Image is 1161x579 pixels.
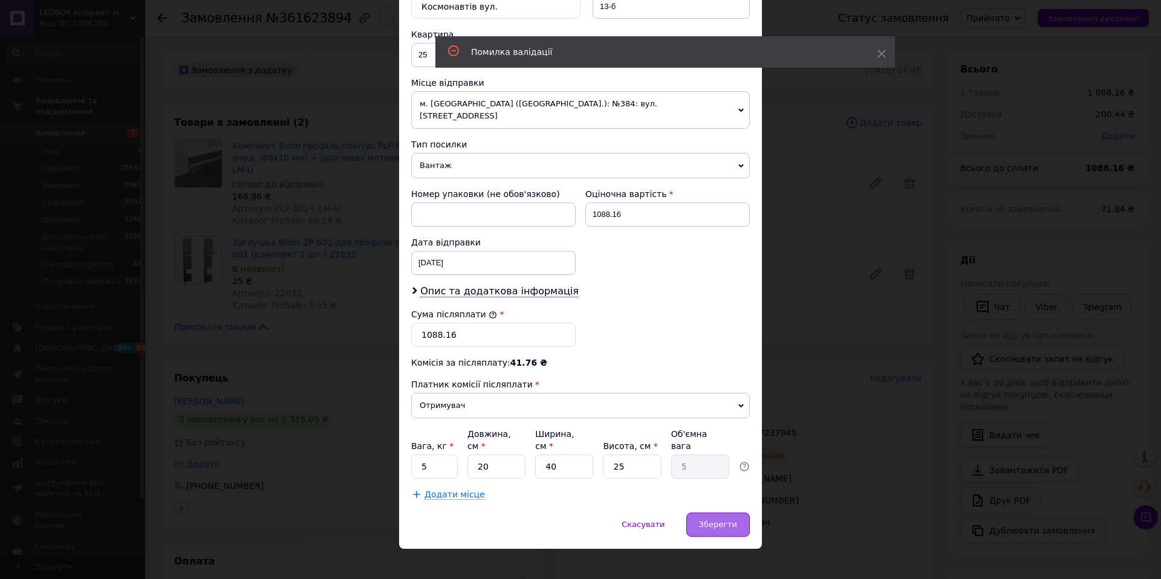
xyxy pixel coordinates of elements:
[411,236,576,248] div: Дата відправки
[420,285,579,297] span: Опис та додаткова інформація
[585,188,750,200] div: Оціночна вартість
[411,78,484,88] span: Місце відправки
[471,46,847,58] div: Помилка валідації
[411,30,454,39] span: Квартира
[424,490,485,500] span: Додати місце
[411,380,533,389] span: Платник комісії післяплати
[411,357,750,369] div: Комісія за післяплату:
[411,188,576,200] div: Номер упаковки (не обов'язково)
[699,520,737,529] span: Зберегти
[622,520,665,529] span: Скасувати
[603,441,657,451] label: Висота, см
[411,393,750,418] span: Отримувач
[671,428,729,452] div: Об'ємна вага
[535,429,574,451] label: Ширина, см
[510,358,547,367] span: 41.76 ₴
[467,429,511,451] label: Довжина, см
[411,441,454,451] label: Вага, кг
[411,309,497,319] label: Сума післяплати
[411,140,467,149] span: Тип посилки
[411,153,750,178] span: Вантаж
[411,91,750,129] span: м. [GEOGRAPHIC_DATA] ([GEOGRAPHIC_DATA].): №384: вул. [STREET_ADDRESS]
